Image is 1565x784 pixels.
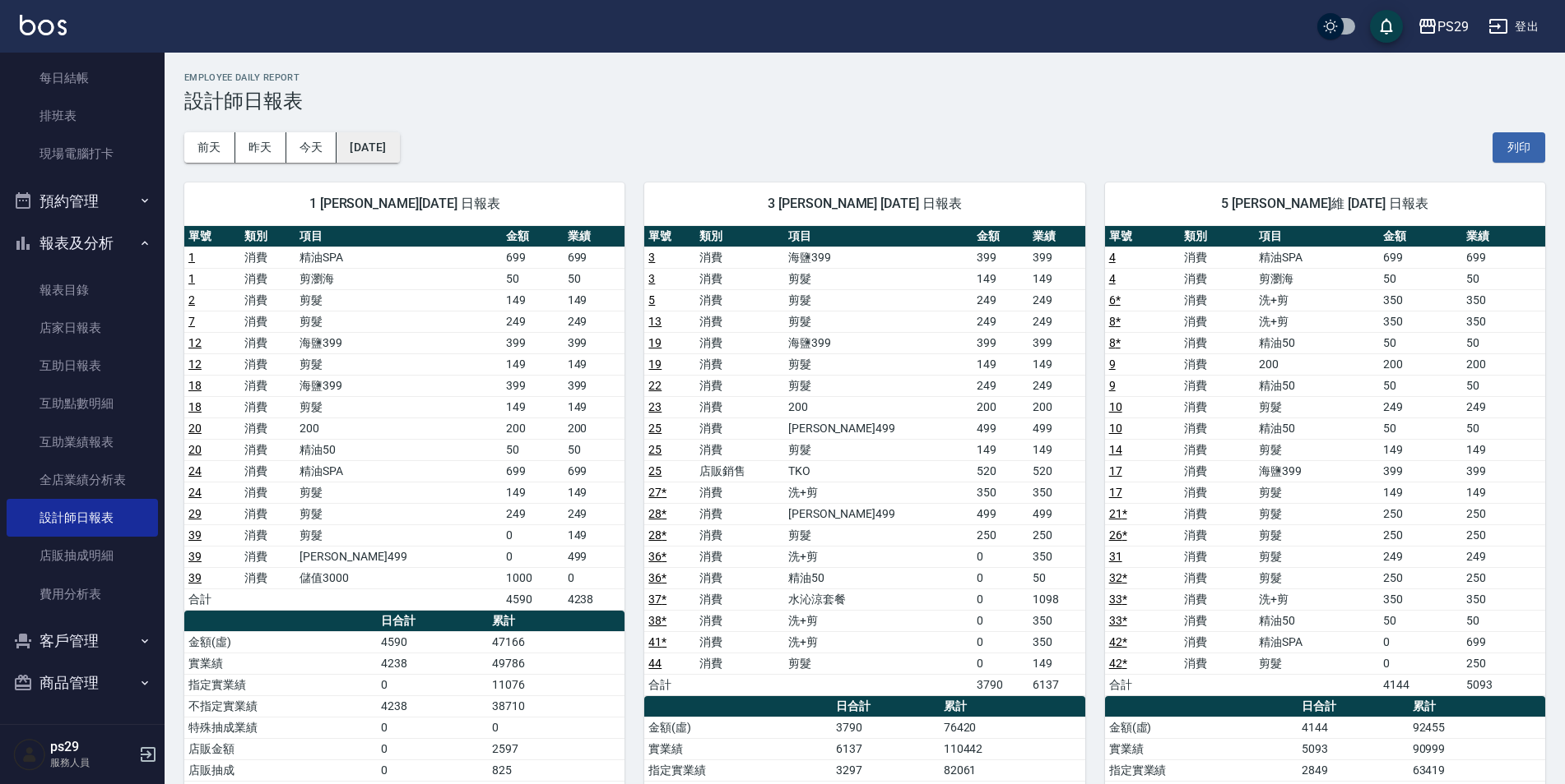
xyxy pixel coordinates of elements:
td: 250 [1379,503,1462,524]
td: 消費 [695,332,784,353]
td: 200 [973,396,1029,417]
td: 249 [1379,396,1462,417]
td: 249 [502,503,564,524]
a: 3 [648,251,655,264]
td: [PERSON_NAME]499 [784,417,973,439]
a: 7 [188,315,195,328]
td: 499 [973,503,1029,524]
td: 洗+剪 [1255,289,1379,311]
a: 10 [1109,400,1122,413]
td: 精油50 [784,567,973,588]
button: 客戶管理 [7,620,158,662]
a: 19 [648,336,662,349]
a: 24 [188,486,202,499]
th: 類別 [695,226,784,247]
h2: Employee Daily Report [184,72,1545,83]
th: 單號 [1105,226,1180,247]
td: 剪髮 [784,524,973,546]
td: 499 [564,546,625,567]
th: 金額 [1379,226,1462,247]
a: 互助日報表 [7,347,158,385]
td: 699 [564,247,625,268]
td: 精油SPA [295,247,501,268]
a: 22 [648,379,662,392]
td: 350 [1029,610,1084,631]
td: 消費 [240,460,296,482]
td: 250 [1462,503,1545,524]
span: 5 [PERSON_NAME]維 [DATE] 日報表 [1125,196,1526,212]
td: 699 [1462,247,1545,268]
a: 18 [188,400,202,413]
td: 50 [502,439,564,460]
a: 店販抽成明細 [7,537,158,574]
td: 249 [502,311,564,332]
td: 149 [564,482,625,503]
td: 399 [564,332,625,353]
td: 消費 [1180,375,1255,396]
td: 精油50 [1255,417,1379,439]
td: 消費 [240,439,296,460]
td: 249 [1029,311,1084,332]
td: 0 [564,567,625,588]
td: 249 [564,503,625,524]
td: 350 [973,482,1029,503]
td: 消費 [1180,588,1255,610]
td: 350 [1462,588,1545,610]
button: 前天 [184,132,235,163]
th: 業績 [564,226,625,247]
td: 消費 [695,482,784,503]
td: 消費 [695,311,784,332]
td: 剪髮 [784,311,973,332]
td: 消費 [240,332,296,353]
td: 50 [1379,610,1462,631]
td: 消費 [695,567,784,588]
a: 10 [1109,422,1122,435]
td: 消費 [240,417,296,439]
td: 399 [502,375,564,396]
td: 精油50 [295,439,501,460]
td: 520 [1029,460,1084,482]
td: 消費 [695,353,784,375]
td: 50 [564,439,625,460]
td: 剪髮 [1255,524,1379,546]
a: 報表目錄 [7,271,158,309]
td: 699 [502,460,564,482]
td: 消費 [695,247,784,268]
button: 商品管理 [7,662,158,704]
span: 1 [PERSON_NAME][DATE] 日報表 [204,196,605,212]
button: 報表及分析 [7,222,158,265]
td: 249 [1029,375,1084,396]
td: 消費 [1180,268,1255,289]
td: 消費 [695,503,784,524]
td: 249 [1379,546,1462,567]
a: 設計師日報表 [7,499,158,537]
td: 洗+剪 [1255,588,1379,610]
a: 14 [1109,443,1122,456]
td: 消費 [240,375,296,396]
td: 50 [1462,417,1545,439]
td: 精油SPA [295,460,501,482]
td: 剪髮 [784,289,973,311]
td: 399 [973,247,1029,268]
td: 消費 [695,268,784,289]
td: 350 [1379,588,1462,610]
td: 消費 [695,375,784,396]
td: 149 [1029,353,1084,375]
img: Logo [20,15,67,35]
h5: ps29 [50,739,134,755]
td: 0 [973,610,1029,631]
td: 0 [502,524,564,546]
td: 149 [502,353,564,375]
td: 消費 [240,546,296,567]
td: 200 [502,417,564,439]
th: 業績 [1029,226,1084,247]
td: 剪髮 [295,524,501,546]
td: 精油50 [1255,610,1379,631]
td: 350 [1462,289,1545,311]
td: 消費 [1180,567,1255,588]
h3: 設計師日報表 [184,90,1545,113]
td: 1098 [1029,588,1084,610]
a: 現場電腦打卡 [7,135,158,173]
td: 剪髮 [784,353,973,375]
td: 499 [1029,503,1084,524]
